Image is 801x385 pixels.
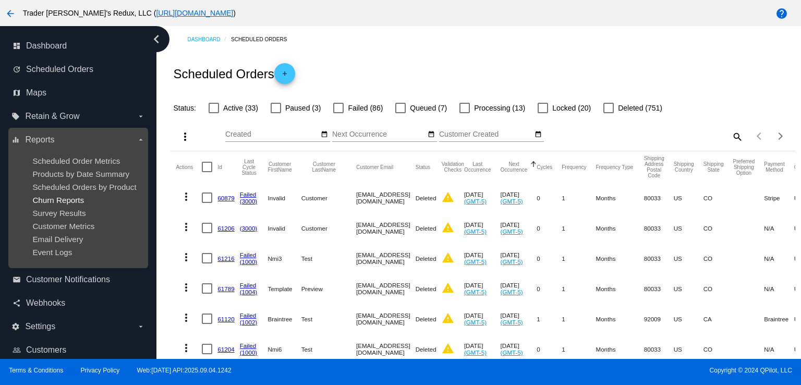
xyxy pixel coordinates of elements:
[240,312,257,319] a: Failed
[32,183,136,191] span: Scheduled Orders by Product
[240,225,258,232] a: (3000)
[703,213,733,243] mat-cell: CO
[240,159,259,176] button: Change sorting for LastProcessingCycleId
[442,312,454,324] mat-icon: warning
[596,164,634,170] button: Change sorting for FrequencyType
[442,191,454,203] mat-icon: warning
[618,102,662,114] span: Deleted (751)
[775,7,788,20] mat-icon: help
[32,248,72,257] a: Event Logs
[764,243,794,273] mat-cell: N/A
[596,304,644,334] mat-cell: Months
[552,102,591,114] span: Locked (20)
[268,213,301,243] mat-cell: Invalid
[674,161,694,173] button: Change sorting for ShippingCountry
[13,89,21,97] i: map
[13,271,145,288] a: email Customer Notifications
[13,65,21,74] i: update
[764,304,794,334] mat-cell: Braintree
[32,196,84,204] a: Churn Reports
[464,161,491,173] button: Change sorting for LastOccurrenceUtc
[501,213,537,243] mat-cell: [DATE]
[644,155,664,178] button: Change sorting for ShippingPostcode
[217,285,234,292] a: 61789
[442,151,464,183] mat-header-cell: Validation Checks
[562,164,586,170] button: Change sorting for Frequency
[596,273,644,304] mat-cell: Months
[137,322,145,331] i: arrow_drop_down
[501,304,537,334] mat-cell: [DATE]
[501,161,528,173] button: Change sorting for NextOccurrenceUtc
[217,316,234,322] a: 61120
[180,251,192,263] mat-icon: more_vert
[501,288,523,295] a: (GMT-5)
[464,183,501,213] mat-cell: [DATE]
[13,85,145,101] a: map Maps
[32,235,83,244] a: Email Delivery
[501,198,523,204] a: (GMT-5)
[240,349,258,356] a: (1000)
[731,128,743,145] mat-icon: search
[268,334,301,364] mat-cell: Nmi6
[13,42,21,50] i: dashboard
[596,334,644,364] mat-cell: Months
[301,243,356,273] mat-cell: Test
[356,304,416,334] mat-cell: [EMAIL_ADDRESS][DOMAIN_NAME]
[356,164,393,170] button: Change sorting for CustomerEmail
[4,7,17,20] mat-icon: arrow_back
[703,273,733,304] mat-cell: CO
[416,164,430,170] button: Change sorting for Status
[537,164,552,170] button: Change sorting for Cycles
[464,213,501,243] mat-cell: [DATE]
[464,304,501,334] mat-cell: [DATE]
[749,126,770,147] button: Previous page
[703,304,733,334] mat-cell: CA
[501,183,537,213] mat-cell: [DATE]
[674,334,703,364] mat-cell: US
[674,304,703,334] mat-cell: US
[180,281,192,294] mat-icon: more_vert
[301,334,356,364] mat-cell: Test
[356,243,416,273] mat-cell: [EMAIL_ADDRESS][DOMAIN_NAME]
[240,288,258,295] a: (1004)
[674,183,703,213] mat-cell: US
[11,112,20,121] i: local_offer
[240,319,258,326] a: (1002)
[416,255,436,262] span: Deleted
[644,243,674,273] mat-cell: 80033
[173,63,295,84] h2: Scheduled Orders
[187,31,231,47] a: Dashboard
[156,9,233,17] a: [URL][DOMAIN_NAME]
[32,209,86,218] a: Survey Results
[442,251,454,264] mat-icon: warning
[501,273,537,304] mat-cell: [DATE]
[356,213,416,243] mat-cell: [EMAIL_ADDRESS][DOMAIN_NAME]
[442,342,454,355] mat-icon: warning
[26,275,110,284] span: Customer Notifications
[301,183,356,213] mat-cell: Customer
[240,191,257,198] a: Failed
[240,282,257,288] a: Failed
[464,334,501,364] mat-cell: [DATE]
[180,311,192,324] mat-icon: more_vert
[32,222,94,231] a: Customer Metrics
[644,183,674,213] mat-cell: 80033
[416,225,436,232] span: Deleted
[13,295,145,311] a: share Webhooks
[32,157,120,165] a: Scheduled Order Metrics
[703,183,733,213] mat-cell: CO
[764,183,794,213] mat-cell: Stripe
[674,273,703,304] mat-cell: US
[25,322,55,331] span: Settings
[348,102,383,114] span: Failed (86)
[464,243,501,273] mat-cell: [DATE]
[416,316,436,322] span: Deleted
[23,9,236,17] span: Trader [PERSON_NAME]'s Redux, LLC ( )
[180,221,192,233] mat-icon: more_vert
[13,38,145,54] a: dashboard Dashboard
